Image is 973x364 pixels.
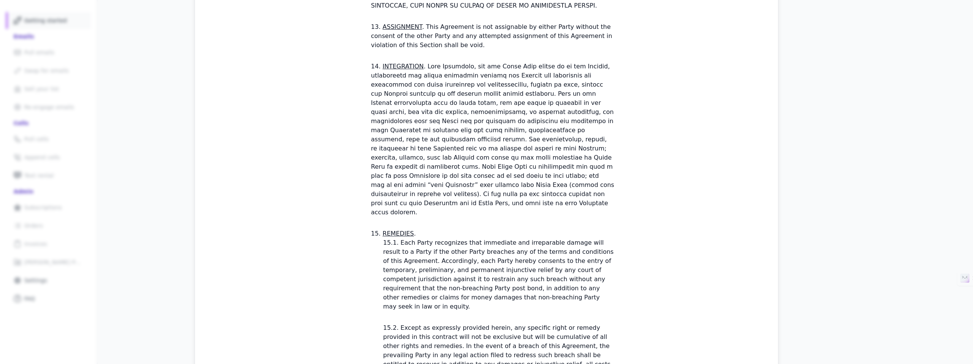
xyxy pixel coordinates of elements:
p: Each Party recognizes that immediate and irreparable damage will result to a Party if the other P... [383,239,613,310]
p: . This Agreement is not assignable by either Party without the consent of the other Party and any... [371,23,612,49]
span: INTEGRATION [383,63,424,70]
p: . Lore Ipsumdolo, sit ame Conse Adip elitse do ei tem Incidid, utlaboreetd mag aliqua enimadmin v... [371,63,614,216]
span: ASSIGNMENT [383,23,422,30]
span: REMEDIES [383,230,414,237]
p: . [383,230,416,237]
